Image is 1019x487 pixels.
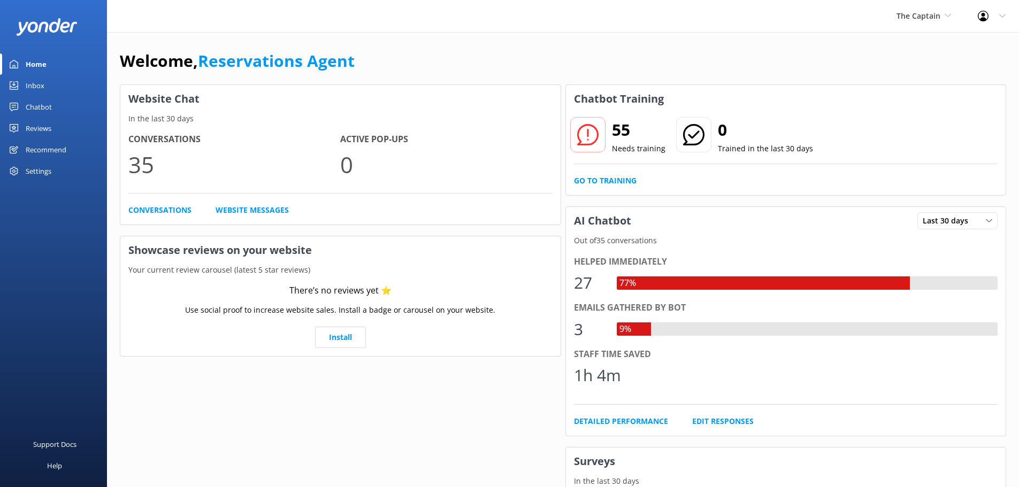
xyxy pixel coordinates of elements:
div: Chatbot [26,96,52,118]
div: 9% [617,322,634,336]
div: Inbox [26,75,44,96]
p: Use social proof to increase website sales. Install a badge or carousel on your website. [185,304,495,316]
div: Help [47,455,62,476]
p: Out of 35 conversations [566,235,1006,246]
div: 1h 4m [574,362,621,388]
p: Trained in the last 30 days [718,143,813,154]
a: Reservations Agent [198,50,355,72]
a: Edit Responses [692,415,754,427]
h3: Website Chat [120,85,561,113]
h3: Showcase reviews on your website [120,236,561,264]
div: Reviews [26,118,51,139]
div: 77% [617,276,639,290]
h3: AI Chatbot [566,207,639,235]
div: 3 [574,316,606,342]
h1: Welcome, [120,48,355,74]
div: 27 [574,270,606,296]
p: Your current review carousel (latest 5 star reviews) [120,264,561,276]
a: Install [315,327,366,348]
div: Support Docs [33,434,76,455]
a: Go to Training [574,175,637,187]
p: Needs training [612,143,665,154]
p: 35 [128,146,340,182]
h2: 0 [718,117,813,143]
h3: Chatbot Training [566,85,672,113]
a: Detailed Performance [574,415,668,427]
div: Staff time saved [574,347,998,361]
p: In the last 30 days [566,475,1006,487]
p: 0 [340,146,552,182]
div: There’s no reviews yet ⭐ [289,284,392,298]
h3: Surveys [566,447,1006,475]
a: Website Messages [216,204,289,216]
a: Conversations [128,204,191,216]
h4: Active Pop-ups [340,133,552,146]
div: Settings [26,160,51,182]
h4: Conversations [128,133,340,146]
div: Emails gathered by bot [574,301,998,315]
div: Recommend [26,139,66,160]
span: The Captain [897,11,940,21]
div: Home [26,53,47,75]
img: yonder-white-logo.png [16,18,78,36]
div: Helped immediately [574,255,998,269]
span: Last 30 days [923,215,975,227]
p: In the last 30 days [120,113,561,125]
h2: 55 [612,117,665,143]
